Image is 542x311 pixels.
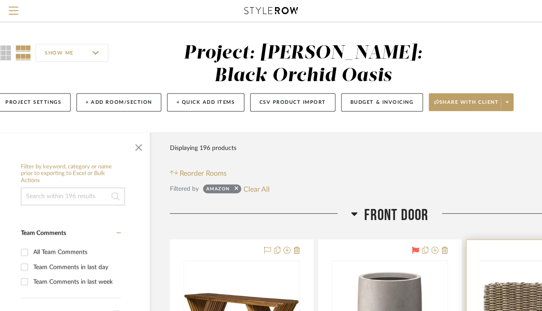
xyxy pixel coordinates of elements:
[341,93,423,111] button: Budget & Invoicing
[21,163,125,184] h6: Filter by keyword, category or name prior to exporting to Excel or Bulk Actions
[21,187,125,205] input: Search within 196 results
[180,168,227,178] span: Reorder Rooms
[34,260,119,274] div: Team Comments in last day
[428,93,514,111] button: Share with client
[34,245,119,259] div: All Team Comments
[170,139,236,157] div: Displaying 196 products
[170,184,199,193] div: Filtered by
[34,274,119,288] div: Team Comments in last week
[364,205,428,224] span: Front Door
[21,230,67,236] span: Team Comments
[170,168,227,178] button: Reorder Rooms
[244,183,270,194] button: Clear All
[167,93,244,111] button: + Quick Add Items
[250,93,335,111] button: CSV Product Import
[184,44,422,85] div: Project: [PERSON_NAME]: Black Orchid Oasis
[434,99,499,112] span: Share with client
[77,93,161,111] button: + Add Room/Section
[130,137,148,154] button: Close
[206,185,230,194] div: amazon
